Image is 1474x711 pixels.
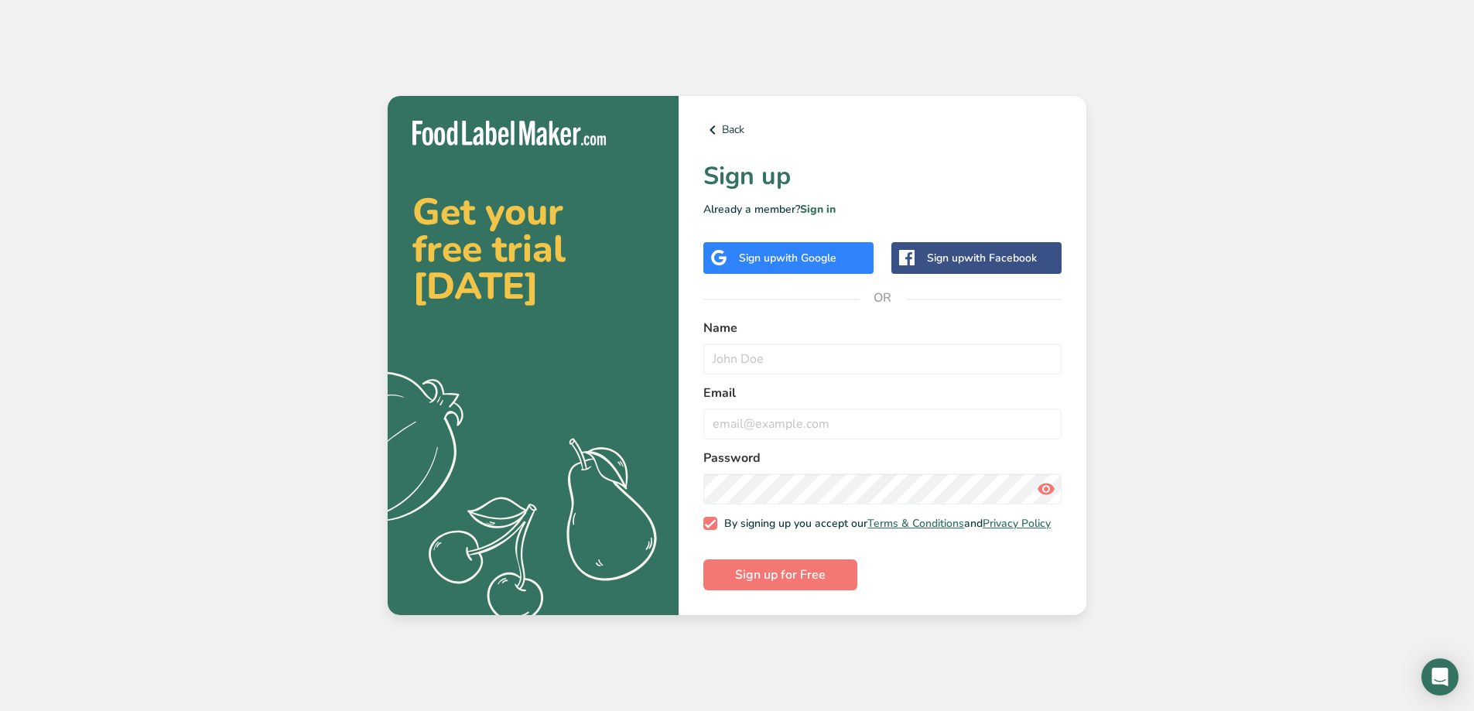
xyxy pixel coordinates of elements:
label: Password [703,449,1062,467]
label: Email [703,384,1062,402]
button: Sign up for Free [703,559,857,590]
span: Sign up for Free [735,566,826,584]
p: Already a member? [703,201,1062,217]
span: with Google [776,251,836,265]
input: John Doe [703,344,1062,374]
a: Privacy Policy [983,516,1051,531]
h2: Get your free trial [DATE] [412,193,654,305]
input: email@example.com [703,408,1062,439]
div: Sign up [927,250,1037,266]
span: with Facebook [964,251,1037,265]
h1: Sign up [703,158,1062,195]
span: OR [860,275,906,321]
label: Name [703,319,1062,337]
img: Food Label Maker [412,121,606,146]
div: Open Intercom Messenger [1421,658,1459,696]
a: Back [703,121,1062,139]
a: Terms & Conditions [867,516,964,531]
a: Sign in [800,202,836,217]
span: By signing up you accept our and [717,517,1052,531]
div: Sign up [739,250,836,266]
